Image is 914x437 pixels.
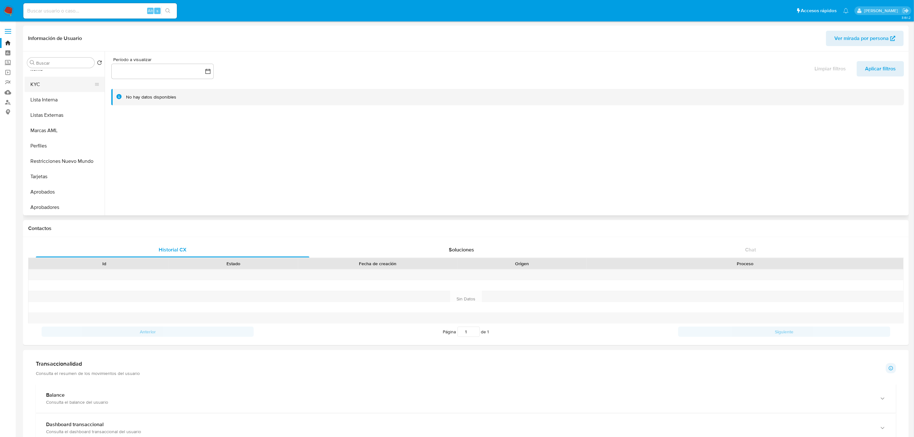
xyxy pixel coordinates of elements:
[28,35,82,42] h1: Información de Usuario
[28,225,904,232] h1: Contactos
[25,123,105,138] button: Marcas AML
[864,8,900,14] p: eliana.eguerrero@mercadolibre.com
[156,8,158,14] span: s
[25,169,105,184] button: Tarjetas
[443,327,489,337] span: Página de
[173,260,294,267] div: Estado
[42,327,254,337] button: Anterior
[25,138,105,154] button: Perfiles
[902,7,909,14] a: Salir
[303,260,453,267] div: Fecha de creación
[745,246,756,253] span: Chat
[462,260,582,267] div: Origen
[591,260,899,267] div: Proceso
[843,8,849,13] a: Notificaciones
[678,327,890,337] button: Siguiente
[30,60,35,65] button: Buscar
[25,107,105,123] button: Listas Externas
[25,200,105,215] button: Aprobadores
[36,60,92,66] input: Buscar
[25,92,105,107] button: Lista Interna
[449,246,474,253] span: Soluciones
[23,7,177,15] input: Buscar usuario o caso...
[25,77,99,92] button: KYC
[488,329,489,335] span: 1
[826,31,904,46] button: Ver mirada por persona
[44,260,164,267] div: Id
[161,6,174,15] button: search-icon
[25,154,105,169] button: Restricciones Nuevo Mundo
[25,184,105,200] button: Aprobados
[148,8,153,14] span: Alt
[159,246,187,253] span: Historial CX
[801,7,837,14] span: Accesos rápidos
[97,60,102,67] button: Volver al orden por defecto
[834,31,889,46] span: Ver mirada por persona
